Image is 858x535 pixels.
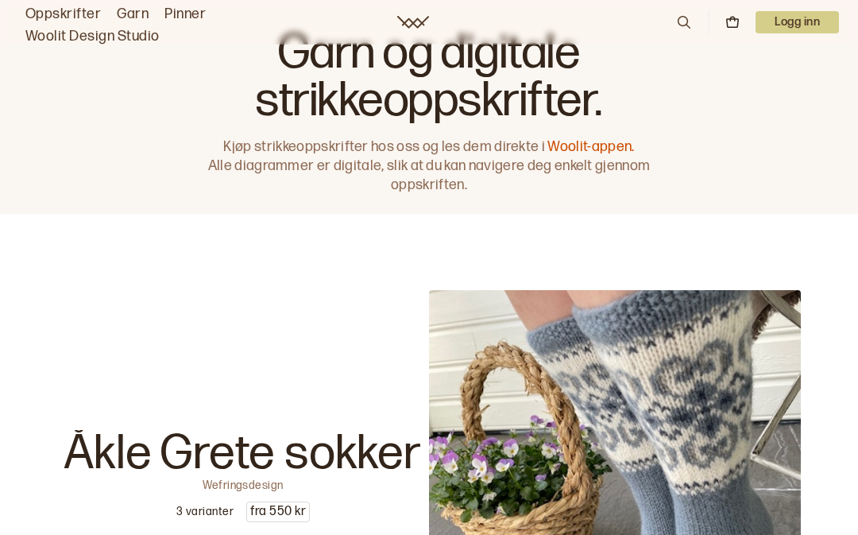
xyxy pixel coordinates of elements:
[176,504,234,520] p: 3 varianter
[64,430,422,478] p: Åkle Grete sokker
[25,25,160,48] a: Woolit Design Studio
[203,478,284,489] p: Wefringsdesign
[397,16,429,29] a: Woolit
[200,29,658,125] h1: Garn og digitale strikkeoppskrifter.
[547,138,634,155] a: Woolit-appen.
[756,11,839,33] button: User dropdown
[200,138,658,195] p: Kjøp strikkeoppskrifter hos oss og les dem direkte i Alle diagrammer er digitale, slik at du kan ...
[247,502,309,521] p: fra 550 kr
[756,11,839,33] p: Logg inn
[25,3,101,25] a: Oppskrifter
[164,3,206,25] a: Pinner
[117,3,149,25] a: Garn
